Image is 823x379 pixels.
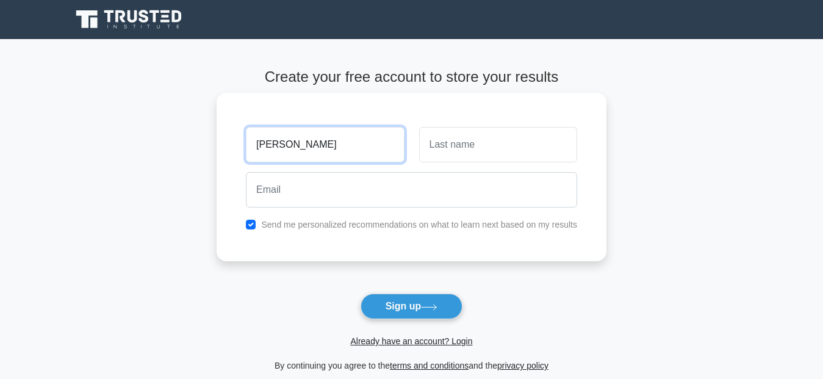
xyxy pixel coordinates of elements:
[419,127,577,162] input: Last name
[217,68,606,86] h4: Create your free account to store your results
[390,361,469,370] a: terms and conditions
[246,127,404,162] input: First name
[246,172,577,208] input: Email
[497,361,548,370] a: privacy policy
[361,294,463,319] button: Sign up
[350,336,472,346] a: Already have an account? Login
[209,358,614,373] div: By continuing you agree to the and the
[261,220,577,229] label: Send me personalized recommendations on what to learn next based on my results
